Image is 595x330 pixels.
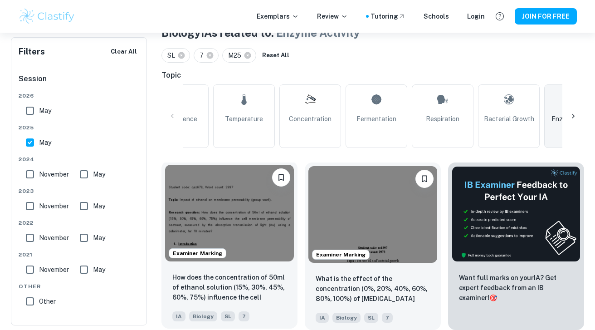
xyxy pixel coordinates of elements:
span: Bacterial Growth [484,114,534,124]
span: Temperature [225,114,263,124]
span: Other [39,296,56,306]
span: Biology [332,313,361,323]
h1: Biology IAs related to: [161,25,584,41]
span: Fermentation [356,114,396,124]
span: 2021 [19,251,140,259]
span: November [39,169,69,179]
h6: Topic [161,70,584,81]
a: Login [467,11,485,21]
span: M25 [228,50,245,60]
span: 2026 [19,92,140,100]
span: 2025 [19,123,140,132]
span: May [93,201,105,211]
span: 7 [239,311,249,321]
span: 🎯 [489,294,497,301]
p: What is the effect of the concentration (0%, 20%, 40%, 60%, 80%, 100%) of tea tree (Melaleuca alt... [316,274,430,305]
div: 7 [194,48,219,63]
span: 2024 [19,155,140,163]
img: Clastify logo [18,7,76,25]
span: May [39,106,51,116]
span: 7 [382,313,393,323]
span: November [39,265,69,275]
span: Enzyme Activity [276,26,360,39]
a: Examiner MarkingPlease log in to bookmark exemplarsWhat is the effect of the concentration (0%, 2... [305,163,441,330]
button: Help and Feedback [492,9,507,24]
span: SL [364,313,378,323]
h6: Filters [19,45,45,58]
button: JOIN FOR FREE [515,8,577,25]
span: 7 [200,50,208,60]
button: Please log in to bookmark exemplars [415,170,434,188]
p: Review [317,11,348,21]
span: Respiration [426,114,459,124]
p: Want full marks on your IA ? Get expert feedback from an IB examiner! [459,273,573,303]
span: Other [19,282,140,291]
p: Exemplars [257,11,299,21]
button: Reset All [260,49,292,62]
span: 2023 [19,187,140,195]
span: November [39,233,69,243]
span: IA [316,313,329,323]
span: May [93,265,105,275]
span: SL [167,50,179,60]
a: Schools [424,11,449,21]
span: May [93,169,105,179]
img: Thumbnail [452,166,580,262]
span: November [39,201,69,211]
span: Concentration [289,114,332,124]
button: Clear All [108,45,139,59]
div: SL [161,48,190,63]
span: 2022 [19,219,140,227]
span: Examiner Marking [312,251,369,259]
a: Examiner MarkingPlease log in to bookmark exemplarsHow does the concentration of 50ml of ethanol ... [161,163,297,330]
span: IA [172,311,185,321]
p: How does the concentration of 50ml of ethanol solution (15%, 30%, 45%, 60%, 75%) influence the ce... [172,272,287,303]
button: Please log in to bookmark exemplars [272,168,290,187]
div: M25 [222,48,256,63]
a: ThumbnailWant full marks on yourIA? Get expert feedback from an IB examiner! [448,163,584,330]
span: Examiner Marking [169,249,226,257]
a: Tutoring [371,11,405,21]
span: SL [221,311,235,321]
span: May [93,233,105,243]
img: Biology IA example thumbnail: What is the effect of the concentration [308,166,437,263]
span: Biology [189,311,217,321]
h6: Session [19,74,140,92]
img: Biology IA example thumbnail: How does the concentration of 50ml of et [165,165,294,261]
span: May [39,138,51,148]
